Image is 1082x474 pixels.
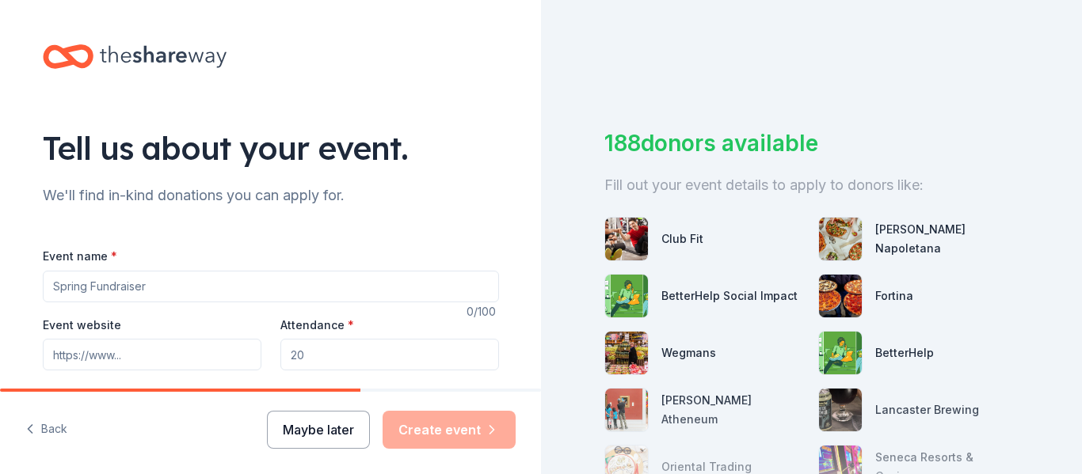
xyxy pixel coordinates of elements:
[43,271,499,302] input: Spring Fundraiser
[43,385,261,401] label: Date
[875,220,1019,258] div: [PERSON_NAME] Napoletana
[43,339,261,370] input: https://www...
[605,332,648,374] img: photo for Wegmans
[280,385,338,401] label: ZIP code
[819,275,862,317] img: photo for Fortina
[604,173,1019,198] div: Fill out your event details to apply to donors like:
[819,332,862,374] img: photo for BetterHelp
[43,317,121,333] label: Event website
[280,317,354,333] label: Attendance
[43,248,117,264] label: Event name
[280,339,499,370] input: 20
[604,127,1019,160] div: 188 donors available
[43,183,499,208] div: We'll find in-kind donations you can apply for.
[467,302,499,321] div: 0 /100
[605,275,648,317] img: photo for BetterHelp Social Impact
[819,218,862,260] img: photo for Frank Pepe Pizzeria Napoletana
[875,343,934,362] div: BetterHelp
[267,411,370,449] button: Maybe later
[25,413,67,446] button: Back
[661,229,703,248] div: Club Fit
[661,286,798,305] div: BetterHelp Social Impact
[43,126,499,170] div: Tell us about your event.
[661,343,716,362] div: Wegmans
[605,218,648,260] img: photo for Club Fit
[875,286,913,305] div: Fortina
